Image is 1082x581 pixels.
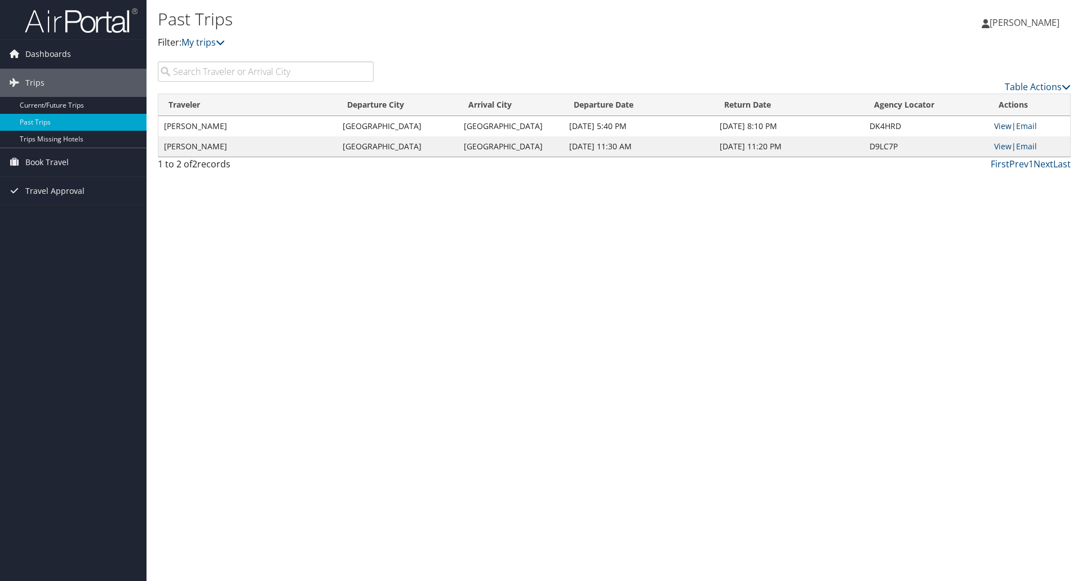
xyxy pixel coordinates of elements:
[25,40,71,68] span: Dashboards
[864,94,989,116] th: Agency Locator: activate to sort column ascending
[337,136,458,157] td: [GEOGRAPHIC_DATA]
[564,94,714,116] th: Departure Date: activate to sort column ascending
[991,158,1009,170] a: First
[982,6,1071,39] a: [PERSON_NAME]
[25,69,45,97] span: Trips
[1009,158,1028,170] a: Prev
[714,136,864,157] td: [DATE] 11:20 PM
[192,158,197,170] span: 2
[337,94,458,116] th: Departure City: activate to sort column ascending
[990,16,1059,29] span: [PERSON_NAME]
[25,7,138,34] img: airportal-logo.png
[1005,81,1071,93] a: Table Actions
[181,36,225,48] a: My trips
[1028,158,1034,170] a: 1
[458,94,564,116] th: Arrival City: activate to sort column ascending
[1016,141,1037,152] a: Email
[988,94,1070,116] th: Actions
[158,7,766,31] h1: Past Trips
[158,116,337,136] td: [PERSON_NAME]
[158,94,337,116] th: Traveler: activate to sort column ascending
[864,136,989,157] td: D9LC7P
[564,116,714,136] td: [DATE] 5:40 PM
[988,136,1070,157] td: |
[864,116,989,136] td: DK4HRD
[458,136,564,157] td: [GEOGRAPHIC_DATA]
[158,136,337,157] td: [PERSON_NAME]
[25,177,85,205] span: Travel Approval
[337,116,458,136] td: [GEOGRAPHIC_DATA]
[714,116,864,136] td: [DATE] 8:10 PM
[25,148,69,176] span: Book Travel
[1016,121,1037,131] a: Email
[564,136,714,157] td: [DATE] 11:30 AM
[714,94,864,116] th: Return Date: activate to sort column ascending
[1034,158,1053,170] a: Next
[994,121,1012,131] a: View
[988,116,1070,136] td: |
[1053,158,1071,170] a: Last
[158,36,766,50] p: Filter:
[994,141,1012,152] a: View
[458,116,564,136] td: [GEOGRAPHIC_DATA]
[158,157,374,176] div: 1 to 2 of records
[158,61,374,82] input: Search Traveler or Arrival City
